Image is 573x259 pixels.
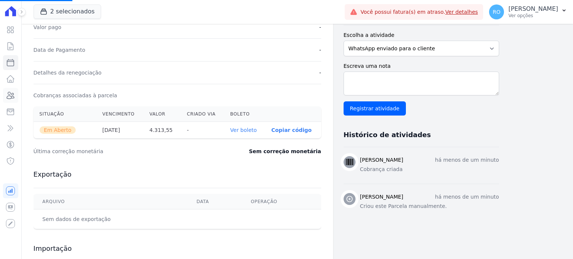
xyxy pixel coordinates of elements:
[230,127,257,133] a: Ver boleto
[34,209,188,229] td: Sem dados de exportação
[319,46,321,54] dd: -
[249,148,321,155] dd: Sem correção monetária
[34,194,188,209] th: Arquivo
[181,107,224,122] th: Criado via
[34,92,117,99] dt: Cobranças associadas à parcela
[96,122,143,139] th: [DATE]
[445,9,478,15] a: Ver detalhes
[40,126,76,134] span: Em Aberto
[493,9,501,15] span: RO
[435,193,499,201] p: há menos de um minuto
[360,8,478,16] span: Você possui fatura(s) em atraso.
[344,62,499,70] label: Escreva uma nota
[34,69,102,76] dt: Detalhes da renegociação
[34,4,101,19] button: 2 selecionados
[344,101,406,116] input: Registrar atividade
[34,46,85,54] dt: Data de Pagamento
[96,107,143,122] th: Vencimento
[242,194,321,209] th: Operação
[34,107,97,122] th: Situação
[319,69,321,76] dd: -
[224,107,265,122] th: Boleto
[508,13,558,19] p: Ver opções
[34,244,321,253] h3: Importação
[360,156,403,164] h3: [PERSON_NAME]
[34,148,204,155] dt: Última correção monetária
[188,194,242,209] th: Data
[360,202,499,210] p: Criou este Parcela manualmente.
[360,193,403,201] h3: [PERSON_NAME]
[483,1,573,22] button: RO [PERSON_NAME] Ver opções
[344,31,499,39] label: Escolha a atividade
[319,23,321,31] dd: -
[34,23,62,31] dt: Valor pago
[143,122,181,139] th: 4.313,55
[360,165,499,173] p: Cobrança criada
[344,130,431,139] h3: Histórico de atividades
[435,156,499,164] p: há menos de um minuto
[34,170,321,179] h3: Exportação
[143,107,181,122] th: Valor
[181,122,224,139] th: -
[508,5,558,13] p: [PERSON_NAME]
[271,127,311,133] button: Copiar código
